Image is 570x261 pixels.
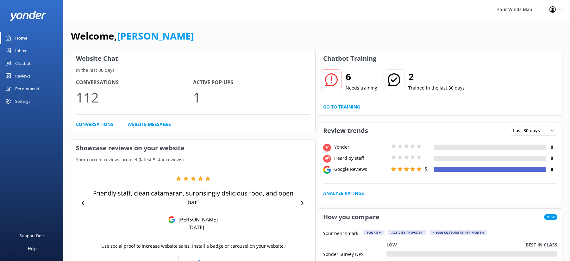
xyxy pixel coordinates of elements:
[333,155,390,162] div: Heard by staff
[386,241,397,248] p: Low
[323,251,386,257] div: Yonder Survey NPS
[71,140,315,156] h3: Showcase reviews on your website
[193,78,310,87] h4: Active Pop-ups
[15,95,30,108] div: Settings
[318,122,373,139] h3: Review trends
[71,156,315,163] p: Your current review carousel (latest 5 star reviews)
[408,69,465,84] h2: 2
[188,224,204,231] p: [DATE]
[425,166,427,172] span: 5
[323,230,360,238] p: Your benchmark:
[323,190,364,197] a: Analyse Ratings
[513,127,544,134] span: Last 30 days
[546,166,557,173] h4: 8
[408,84,465,91] p: Trained in the last 30 days
[333,166,390,173] div: Google Reviews
[346,84,377,91] p: Needs training
[429,230,487,235] div: > 1000 customers per month
[20,229,45,242] div: Support Docs
[76,121,113,128] a: Conversations
[117,29,194,42] a: [PERSON_NAME]
[76,87,193,108] p: 112
[15,32,28,44] div: Home
[71,50,315,67] h3: Website Chat
[128,121,171,128] a: Website Messages
[101,243,285,250] p: Use social proof to increase website sales. Install a badge or carousel on your website.
[9,11,46,21] img: yonder-white-logo.png
[15,82,39,95] div: Recommend
[318,50,381,67] h3: Chatbot Training
[323,103,360,110] a: Go to Training
[175,216,218,223] p: [PERSON_NAME]
[193,87,310,108] p: 1
[15,70,30,82] div: Reviews
[544,214,557,220] span: New
[333,144,390,151] div: Yonder
[28,242,37,255] div: Help
[89,189,298,207] p: Friendly staff, clean catamaran, surprisingly delicious food, and open bar!
[363,230,385,235] div: Tourism
[526,241,557,248] p: Best in class
[15,44,26,57] div: Inbox
[388,230,426,235] div: Activity Provider
[71,67,315,74] p: In the last 30 days
[71,28,194,44] h1: Welcome,
[546,144,557,151] h4: 0
[546,155,557,162] h4: 0
[76,78,193,87] h4: Conversations
[168,216,175,223] img: Google Reviews
[346,69,377,84] h2: 6
[318,209,384,225] h3: How you compare
[15,57,31,70] div: Chatbot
